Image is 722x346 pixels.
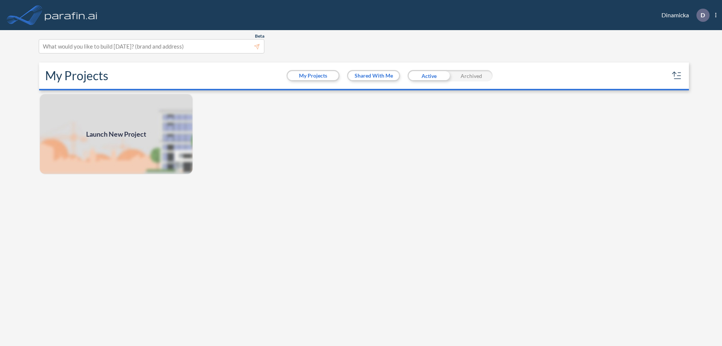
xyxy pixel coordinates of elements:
[650,9,716,22] div: Dinamicka
[39,93,193,175] a: Launch New Project
[348,71,399,80] button: Shared With Me
[43,8,99,23] img: logo
[408,70,450,81] div: Active
[701,12,705,18] p: D
[255,33,264,39] span: Beta
[86,129,146,139] span: Launch New Project
[39,93,193,175] img: add
[450,70,493,81] div: Archived
[671,70,683,82] button: sort
[288,71,338,80] button: My Projects
[45,69,108,83] h2: My Projects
